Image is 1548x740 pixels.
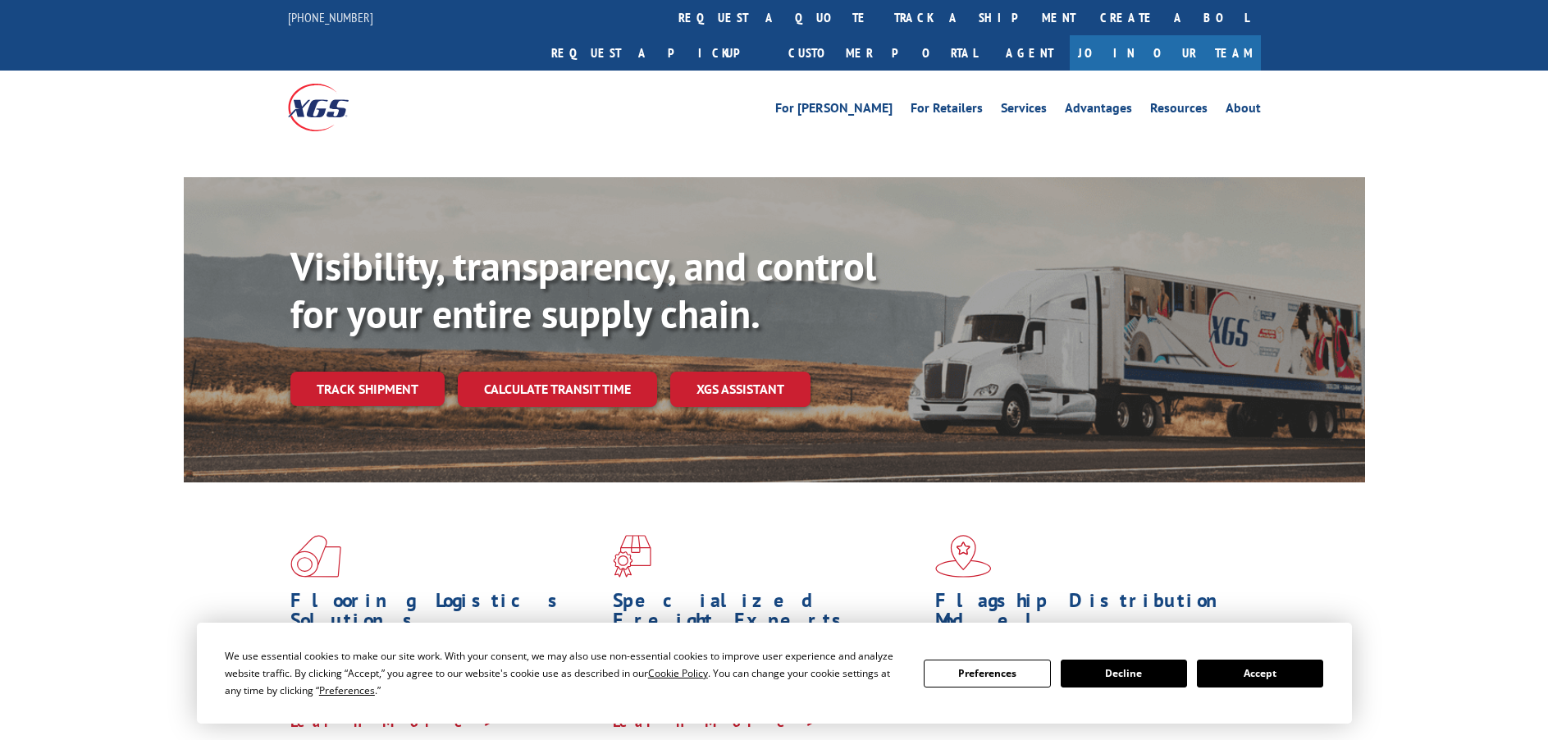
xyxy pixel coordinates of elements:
[1070,35,1261,71] a: Join Our Team
[290,240,876,339] b: Visibility, transparency, and control for your entire supply chain.
[1197,660,1323,687] button: Accept
[775,102,893,120] a: For [PERSON_NAME]
[290,712,495,731] a: Learn More >
[288,9,373,25] a: [PHONE_NUMBER]
[670,372,811,407] a: XGS ASSISTANT
[776,35,989,71] a: Customer Portal
[613,591,923,638] h1: Specialized Freight Experts
[197,623,1352,724] div: Cookie Consent Prompt
[935,591,1245,638] h1: Flagship Distribution Model
[1065,102,1132,120] a: Advantages
[225,647,904,699] div: We use essential cookies to make our site work. With your consent, we may also use non-essential ...
[613,712,817,731] a: Learn More >
[290,372,445,406] a: Track shipment
[458,372,657,407] a: Calculate transit time
[1150,102,1208,120] a: Resources
[319,683,375,697] span: Preferences
[1226,102,1261,120] a: About
[989,35,1070,71] a: Agent
[539,35,776,71] a: Request a pickup
[1061,660,1187,687] button: Decline
[290,535,341,578] img: xgs-icon-total-supply-chain-intelligence-red
[924,660,1050,687] button: Preferences
[648,666,708,680] span: Cookie Policy
[290,591,600,638] h1: Flooring Logistics Solutions
[613,535,651,578] img: xgs-icon-focused-on-flooring-red
[935,535,992,578] img: xgs-icon-flagship-distribution-model-red
[911,102,983,120] a: For Retailers
[1001,102,1047,120] a: Services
